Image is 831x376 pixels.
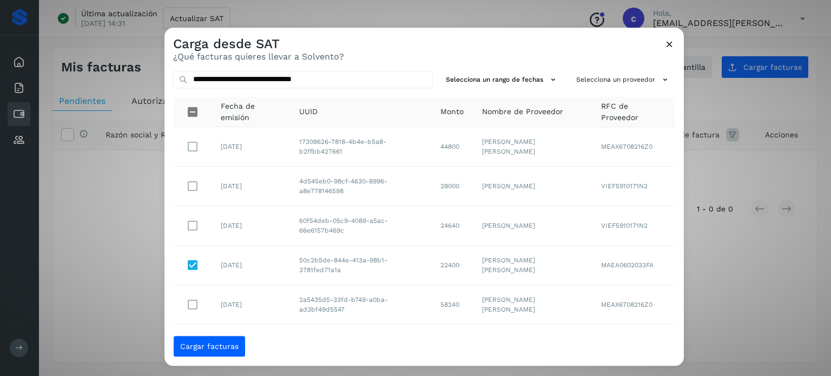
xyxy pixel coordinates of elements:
[572,71,675,89] button: Selecciona un proveedor
[291,286,432,325] td: 2a5435d5-33fd-b749-a0ba-ad3bf49d5547
[473,325,592,365] td: TRANSMONTES
[212,246,291,286] td: [DATE]
[592,286,675,325] td: MEAX6708216Z0
[441,71,563,89] button: Selecciona un rango de fechas
[473,207,592,246] td: [PERSON_NAME]
[592,128,675,167] td: MEAX6708216Z0
[432,325,473,365] td: 72800
[291,246,432,286] td: 50c2b5de-844e-413a-98b1-3781fed71a1a
[432,207,473,246] td: 24640
[212,167,291,207] td: [DATE]
[299,107,318,118] span: UUID
[180,342,239,350] span: Cargar facturas
[592,207,675,246] td: VIEF5910171N2
[291,128,432,167] td: 17308626-7818-4b4e-b5a8-b2ffbb427661
[473,167,592,207] td: [PERSON_NAME]
[601,101,667,123] span: RFC de Proveedor
[592,246,675,286] td: MAEA0602033FA
[473,246,592,286] td: [PERSON_NAME] [PERSON_NAME]
[432,246,473,286] td: 22400
[173,335,246,357] button: Cargar facturas
[173,52,344,62] p: ¿Qué facturas quieres llevar a Solvento?
[473,286,592,325] td: [PERSON_NAME] [PERSON_NAME]
[212,128,291,167] td: [DATE]
[212,286,291,325] td: [DATE]
[291,207,432,246] td: 60f54deb-05c9-4089-a5ac-66e6157b469c
[432,128,473,167] td: 44800
[592,325,675,365] td: TRA031217M22
[432,167,473,207] td: 28000
[432,286,473,325] td: 58240
[221,101,282,123] span: Fecha de emisión
[212,325,291,365] td: [DATE]
[291,325,432,365] td: ced7e56c-9cca-4725-ba2f-1dc16aa85427
[212,207,291,246] td: [DATE]
[173,36,344,52] h3: Carga desde SAT
[592,167,675,207] td: VIEF5910171N2
[482,107,563,118] span: Nombre de Proveedor
[473,128,592,167] td: [PERSON_NAME] [PERSON_NAME]
[440,107,464,118] span: Monto
[291,167,432,207] td: 4d545eb0-98cf-4630-8996-a8e778146598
